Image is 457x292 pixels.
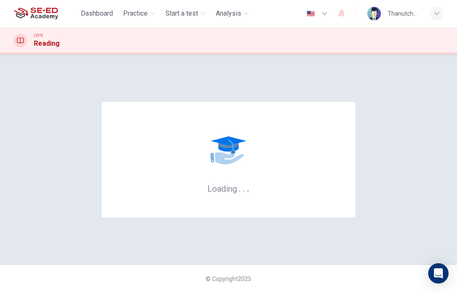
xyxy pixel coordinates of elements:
[34,39,60,49] h1: Reading
[14,5,77,22] a: SE-ED Academy logo
[238,181,241,195] h6: .
[165,8,198,19] span: Start a test
[207,183,250,194] h6: Loading
[367,7,381,20] img: Profile picture
[242,181,245,195] h6: .
[212,6,252,21] button: Analysis
[81,8,113,19] span: Dashboard
[34,33,43,39] span: CEFR
[14,5,58,22] img: SE-ED Academy logo
[247,181,250,195] h6: .
[216,8,241,19] span: Analysis
[162,6,209,21] button: Start a test
[77,6,116,21] button: Dashboard
[306,11,316,17] img: en
[428,263,449,284] div: Open Intercom Messenger
[388,8,420,19] div: Thanutchaphon Butdee
[123,8,148,19] span: Practice
[206,275,251,282] span: © Copyright 2025
[120,6,159,21] button: Practice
